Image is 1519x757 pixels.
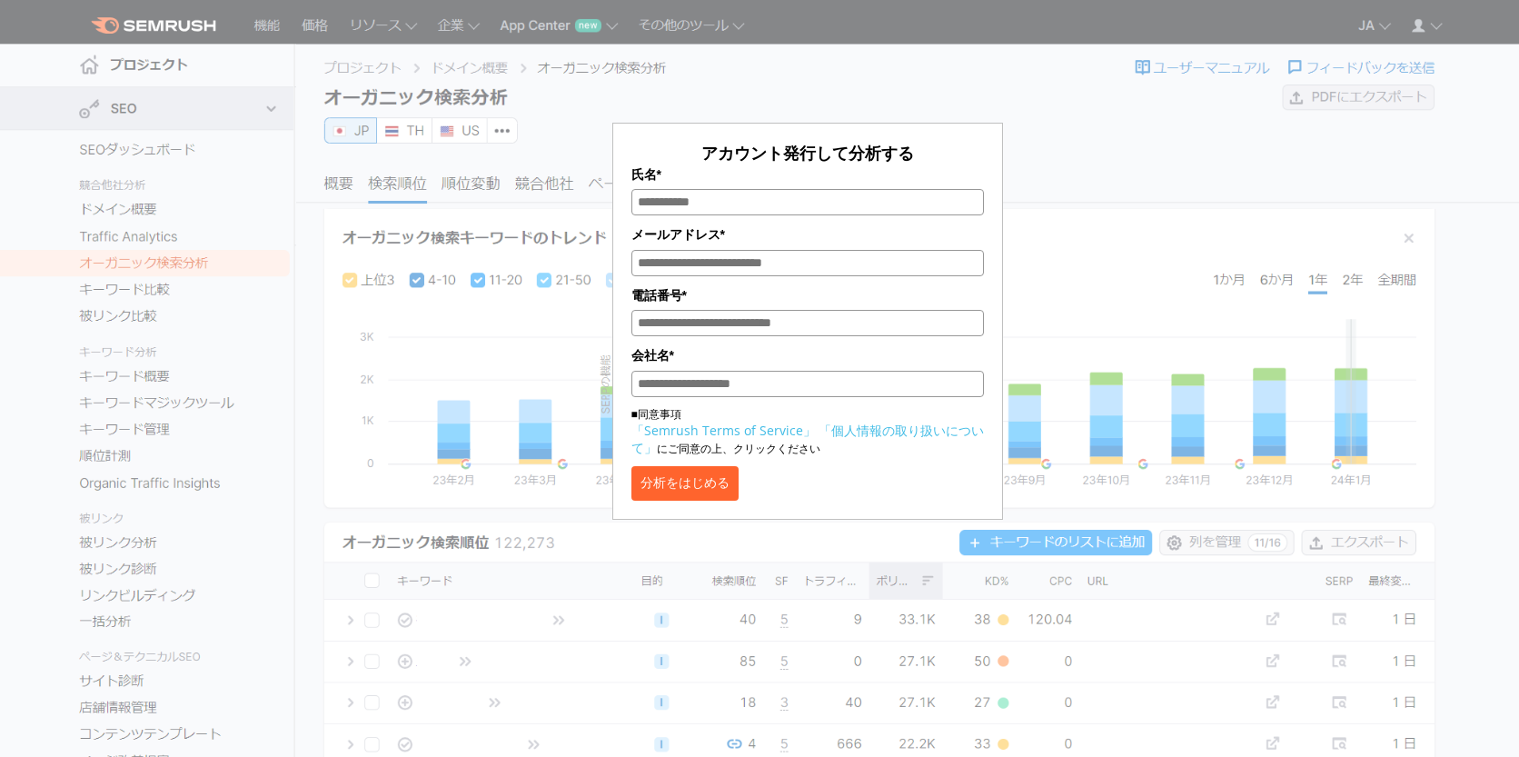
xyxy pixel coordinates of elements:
button: 分析をはじめる [631,466,739,501]
a: 「Semrush Terms of Service」 [631,422,816,439]
label: 電話番号* [631,285,984,305]
a: 「個人情報の取り扱いについて」 [631,422,984,456]
label: メールアドレス* [631,224,984,244]
span: アカウント発行して分析する [701,142,914,164]
p: ■同意事項 にご同意の上、クリックください [631,406,984,457]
